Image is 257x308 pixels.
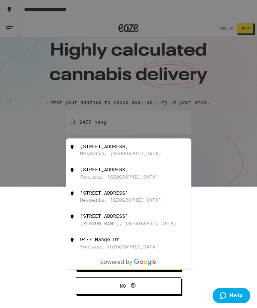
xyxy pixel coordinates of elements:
[80,144,128,149] div: [STREET_ADDRESS]
[80,174,158,180] div: Fontana, [GEOGRAPHIC_DATA]
[69,167,76,174] img: location.svg
[80,190,128,196] div: [STREET_ADDRESS]
[80,244,158,249] div: Fontana, [GEOGRAPHIC_DATA]
[120,284,126,288] span: No
[69,190,76,197] img: location.svg
[80,221,176,226] div: [PERSON_NAME], [GEOGRAPHIC_DATA]
[76,277,181,295] button: No
[69,237,76,243] img: location.svg
[80,197,161,203] div: Hesperia, [GEOGRAPHIC_DATA]
[80,151,161,156] div: Hesperia, [GEOGRAPHIC_DATA]
[213,288,250,305] iframe: Opens a widget where you can find more information
[80,213,128,219] div: [STREET_ADDRESS]
[69,213,76,220] img: location.svg
[80,237,119,242] div: 9477 Mango Dr
[69,144,76,150] img: location.svg
[80,167,128,172] div: [STREET_ADDRESS]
